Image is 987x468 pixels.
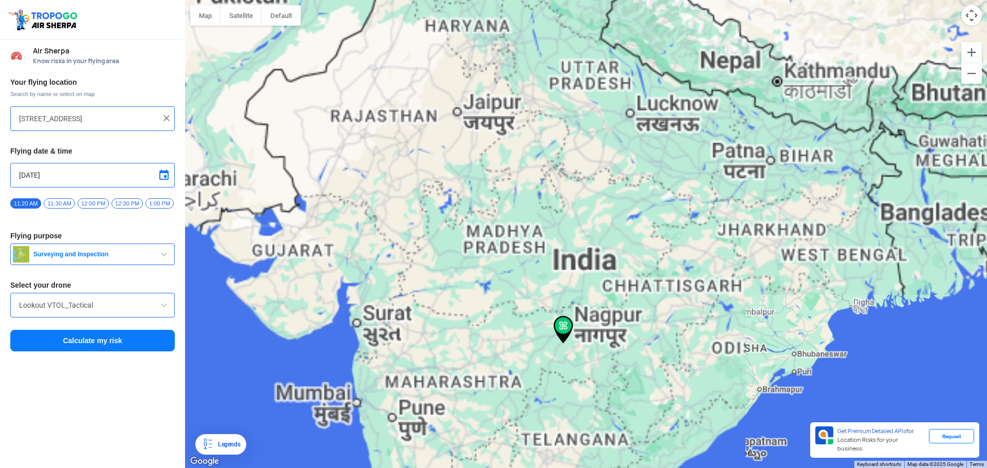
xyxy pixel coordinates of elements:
button: Keyboard shortcuts [857,461,901,468]
div: for Location Risks for your business. [833,426,929,454]
span: 11:20 AM [10,198,41,209]
img: Premium APIs [815,426,833,444]
button: Zoom out [961,63,982,84]
button: Show satellite imagery [221,5,262,26]
img: ic_close.png [161,113,172,123]
img: Legends [202,438,214,451]
img: Google [188,455,222,468]
button: Calculate my risk [10,330,175,351]
div: Legends [214,438,240,451]
h3: Your flying location [10,79,175,86]
span: 1:00 PM [145,198,174,209]
div: Request [929,429,974,443]
button: Surveying and Inspection [10,244,175,265]
span: Map data ©2025 Google [907,461,963,467]
h3: Flying purpose [10,232,175,239]
input: Search your flying location [19,113,158,125]
button: Map camera controls [961,5,982,26]
input: Search by name or Brand [19,299,166,311]
button: Zoom in [961,42,982,63]
span: Get Premium Detailed APIs [837,427,906,435]
span: 12:30 PM [112,198,143,209]
img: Risk Scores [10,49,23,62]
a: Terms [970,461,984,467]
input: Select Date [19,169,166,181]
h3: Flying date & time [10,147,175,155]
img: ic_tgdronemaps.svg [8,8,81,31]
img: survey.png [13,246,29,263]
span: 12:00 PM [78,198,109,209]
span: Air Sherpa [33,47,175,55]
span: Surveying and Inspection [29,250,158,258]
a: Open this area in Google Maps (opens a new window) [188,455,222,468]
button: Show street map [190,5,221,26]
span: Search by name or select on map [10,90,175,98]
h3: Select your drone [10,282,175,289]
span: Know risks in your flying area [33,57,175,65]
span: 11:30 AM [44,198,75,209]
